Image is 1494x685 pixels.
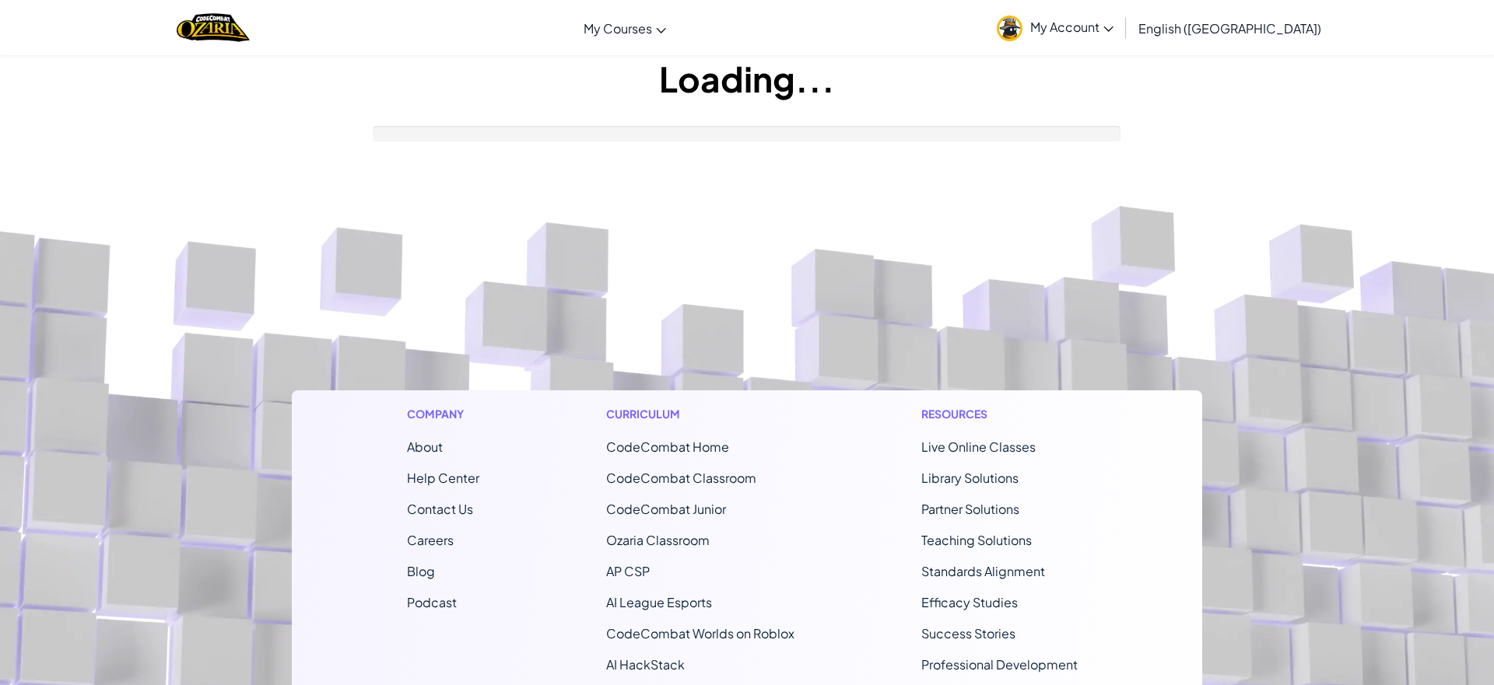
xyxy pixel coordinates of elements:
[177,12,249,44] img: Home
[407,439,443,455] a: About
[407,532,454,548] a: Careers
[407,563,435,579] a: Blog
[1030,19,1113,35] span: My Account
[921,594,1018,610] a: Efficacy Studies
[921,406,1087,422] h1: Resources
[606,439,729,455] span: CodeCombat Home
[407,594,457,610] a: Podcast
[606,501,726,517] a: CodeCombat Junior
[606,656,685,673] a: AI HackStack
[997,16,1022,41] img: avatar
[606,625,794,641] a: CodeCombat Worlds on Roblox
[921,563,1045,579] a: Standards Alignment
[576,7,674,49] a: My Courses
[921,532,1032,548] a: Teaching Solutions
[606,532,710,548] a: Ozaria Classroom
[407,501,473,517] span: Contact Us
[606,594,712,610] a: AI League Esports
[921,501,1019,517] a: Partner Solutions
[606,470,756,486] a: CodeCombat Classroom
[407,470,479,486] a: Help Center
[989,3,1121,52] a: My Account
[606,406,794,422] h1: Curriculum
[921,656,1078,673] a: Professional Development
[1131,7,1329,49] a: English ([GEOGRAPHIC_DATA])
[606,563,650,579] a: AP CSP
[1138,20,1321,37] span: English ([GEOGRAPHIC_DATA])
[407,406,479,422] h1: Company
[584,20,652,37] span: My Courses
[177,12,249,44] a: Ozaria by CodeCombat logo
[921,439,1036,455] a: Live Online Classes
[921,625,1015,641] a: Success Stories
[921,470,1019,486] a: Library Solutions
